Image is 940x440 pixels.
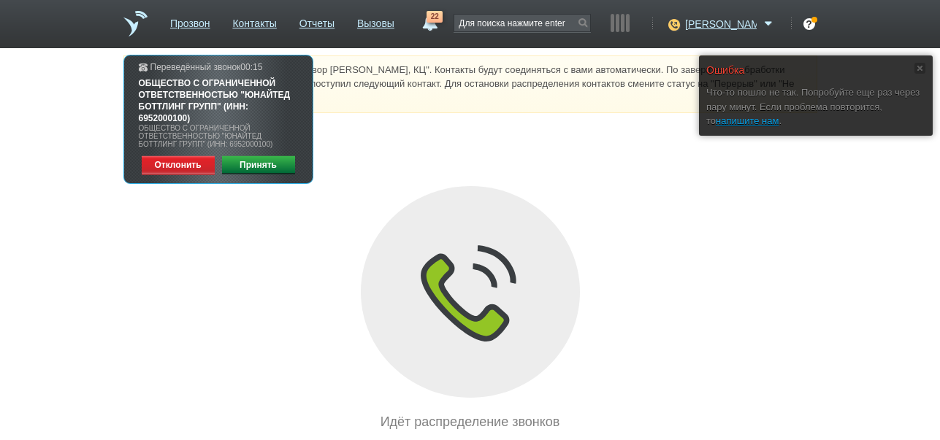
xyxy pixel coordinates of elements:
[123,11,148,36] a: На главную
[139,124,298,148] span: ОБЩЕСТВО С ОГРАНИЧЕННОЙ ОТВЕТСТВЕННОСТЬЮ "ЮНАЙТЕД БОТТЛИНГ ГРУПП" (ИНН: 6952000100)
[685,15,776,30] a: [PERSON_NAME]
[240,62,262,72] span: 00:15
[803,18,815,30] div: ?
[232,10,276,31] a: Контакты
[416,11,443,28] a: 22
[706,63,925,78] div: Ошибка
[170,10,210,31] a: Прозвон
[716,115,779,126] a: напишите нам
[427,11,443,23] span: 22
[123,412,817,432] div: Идёт распределение звонков
[357,10,394,31] a: Вызовы
[685,17,757,31] span: [PERSON_NAME]
[454,15,590,31] input: Для поиска нажмите enter
[139,73,298,124] span: ОБЩЕСТВО С ОГРАНИЧЕННОЙ ОТВЕТСТВЕННОСТЬЮ "ЮНАЙТЕД БОТТЛИНГ ГРУПП" (ИНН: 6952000100)
[139,61,298,73] span: Переведённый звонок
[142,155,215,175] a: Отклонить
[299,10,335,31] a: Отчеты
[914,63,925,74] a: Закрыть сообщение
[123,55,817,113] div: Внимание! Идёт работа по проекту "Договор [PERSON_NAME], КЦ". Контакты будут соединяться с вами а...
[706,87,920,126] span: Что-то пошло не так. Попробуйте еще раз через пару минут. Если проблема повторится, то .
[361,186,580,397] img: distribution_in_progress.svg
[222,155,295,175] a: Принять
